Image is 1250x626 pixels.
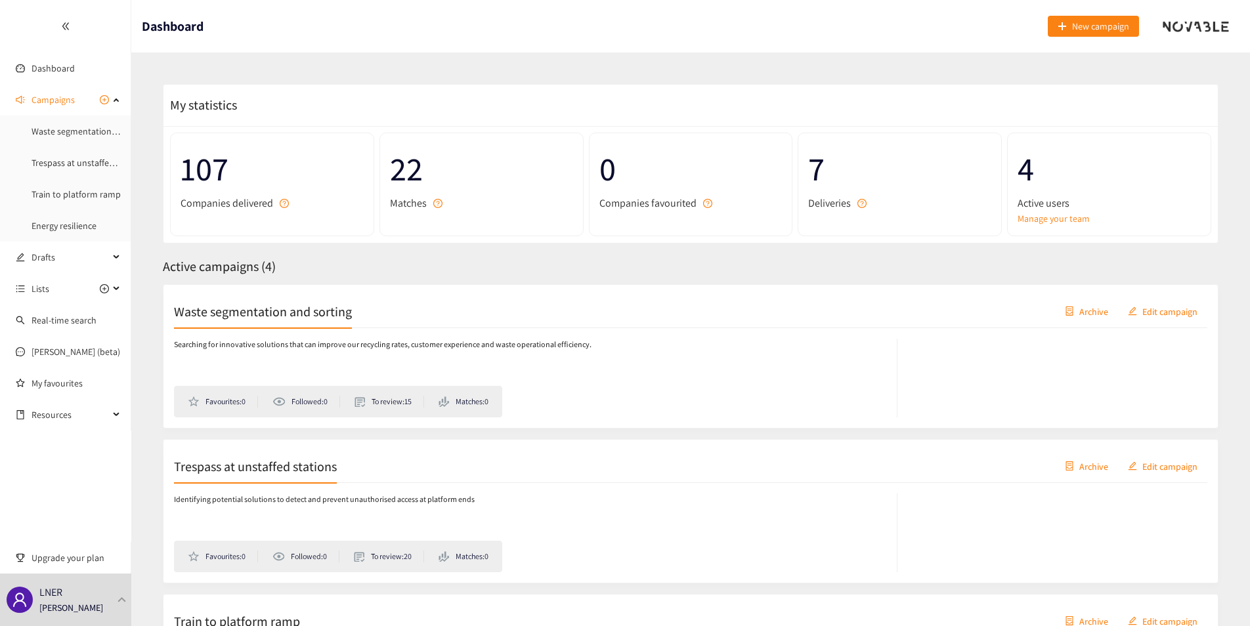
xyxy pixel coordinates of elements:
span: container [1065,461,1074,472]
span: 0 [599,143,783,195]
span: double-left [61,22,70,31]
span: edit [1128,461,1137,472]
p: Searching for innovative solutions that can improve our recycling rates, customer experience and ... [174,339,592,351]
span: user [12,592,28,608]
button: containerArchive [1055,455,1118,476]
h2: Trespass at unstaffed stations [174,457,337,475]
span: unordered-list [16,284,25,293]
span: plus-circle [100,95,109,104]
li: Matches: 0 [439,396,488,407]
a: Trespass at unstaffed stations [32,157,148,169]
span: Resources [32,402,109,428]
span: Active campaigns ( 4 ) [163,258,276,275]
span: 22 [390,143,573,195]
a: Waste segmentation and sortingcontainerArchiveeditEdit campaignSearching for innovative solutions... [163,284,1218,428]
span: Edit campaign [1142,304,1197,318]
p: LNER [39,584,62,600]
span: Lists [32,276,49,302]
span: trophy [16,553,25,562]
span: 7 [808,143,991,195]
span: Active users [1018,195,1069,211]
span: Archive [1079,304,1108,318]
span: 107 [181,143,364,195]
button: editEdit campaign [1118,301,1207,322]
span: book [16,410,25,419]
iframe: Chat Widget [1036,484,1250,626]
a: Waste segmentation and sorting [32,125,158,137]
span: Campaigns [32,87,75,113]
span: plus [1058,22,1067,32]
span: Companies delivered [181,195,273,211]
button: plusNew campaign [1048,16,1139,37]
p: [PERSON_NAME] [39,600,103,615]
p: Identifying potential solutions to detect and prevent unauthorised access at platform ends [174,493,475,506]
li: Matches: 0 [439,551,488,562]
span: Edit campaign [1142,459,1197,473]
span: Deliveries [808,195,851,211]
li: To review: 15 [355,396,424,407]
span: question-circle [857,199,867,208]
span: question-circle [280,199,289,208]
span: My statistics [163,96,237,114]
a: [PERSON_NAME] (beta) [32,346,120,358]
li: Favourites: 0 [188,551,258,562]
a: Manage your team [1018,211,1201,226]
a: My favourites [32,370,121,396]
li: Followed: 0 [272,396,339,407]
span: question-circle [703,199,712,208]
a: Trespass at unstaffed stationscontainerArchiveeditEdit campaignIdentifying potential solutions to... [163,439,1218,583]
span: edit [16,253,25,262]
span: question-circle [433,199,442,208]
a: Real-time search [32,314,97,326]
span: plus-circle [100,284,109,293]
li: Favourites: 0 [188,396,258,407]
span: container [1065,306,1074,317]
h2: Waste segmentation and sorting [174,302,352,320]
a: Dashboard [32,62,75,74]
span: Archive [1079,459,1108,473]
span: 4 [1018,143,1201,195]
span: Matches [390,195,427,211]
span: sound [16,95,25,104]
span: Companies favourited [599,195,697,211]
span: Upgrade your plan [32,545,121,571]
li: Followed: 0 [272,551,339,562]
span: Drafts [32,244,109,270]
button: containerArchive [1055,301,1118,322]
span: New campaign [1072,19,1129,33]
a: Energy resilience [32,220,97,232]
li: To review: 20 [354,551,424,562]
a: Train to platform ramp [32,188,121,200]
button: editEdit campaign [1118,455,1207,476]
span: edit [1128,306,1137,317]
